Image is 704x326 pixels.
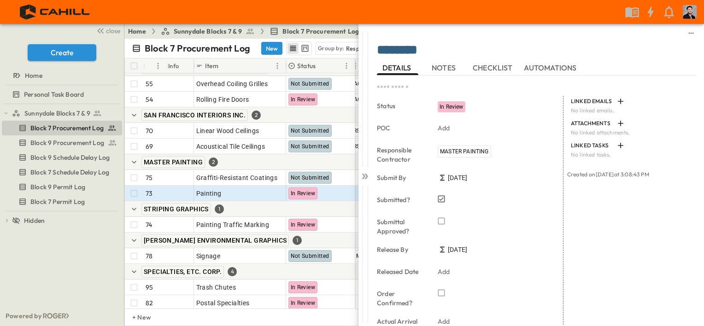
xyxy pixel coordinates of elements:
p: Responsible Contractor [346,44,414,53]
span: Trash Chutes [196,283,236,292]
span: SPECIALTIES, ETC. CORP. [144,268,222,275]
div: table view [286,41,312,55]
div: test [2,165,122,180]
button: Menu [272,60,283,71]
span: Not Submitted [291,143,329,150]
button: New [261,42,282,55]
span: Sunnydale Blocks 7 & 9 [24,109,90,118]
p: 75 [146,173,153,182]
span: Hidden [24,216,45,225]
span: Graffiti-Resistant Coatings [196,173,278,182]
span: Block 7 Schedule Delay Log [30,168,109,177]
button: Sort [317,61,328,71]
span: Not Submitted [291,175,329,181]
span: Block 9 Procurement Log [30,138,104,147]
p: Status [297,61,316,70]
span: Created on [DATE] at 3:08:43 PM [567,171,649,178]
p: Submit By [377,173,425,182]
button: Sort [147,61,157,71]
button: sidedrawer-menu [686,28,697,39]
p: No linked attachments. [571,129,691,136]
div: 2 [252,111,261,120]
span: [PERSON_NAME] ENVIRONMENTAL GRAPHICS [144,237,287,244]
span: Painting [196,189,222,198]
span: Linear Wood Ceilings [196,126,259,135]
span: AUTOMATIONS [524,64,579,72]
span: Signage [196,251,221,261]
span: MASTER PAINTING [440,148,489,155]
nav: breadcrumbs [128,27,377,36]
p: 74 [146,220,152,229]
p: Add [438,317,450,326]
span: Not Submitted [291,253,329,259]
span: [DATE] [448,245,467,254]
div: 1 [293,236,302,245]
span: Not Submitted [291,128,329,134]
button: Sort [220,61,230,71]
div: test [2,135,122,150]
p: Actual Arrival [377,317,425,326]
span: Block 9 Permit Log [30,182,85,192]
a: Home [128,27,146,36]
button: row view [287,43,299,54]
p: LINKED TASKS [571,142,613,149]
span: Block 9 Schedule Delay Log [30,153,110,162]
p: Responsible Contractor [377,146,425,164]
span: Home [25,71,42,80]
p: LINKED EMAILS [571,98,613,105]
p: Submitted? [377,195,425,204]
p: Submittal Approved? [377,217,425,236]
span: Painting Traffic Marking [196,220,270,229]
p: Item [205,61,218,70]
p: Release By [377,245,425,254]
p: 54 [146,95,153,104]
span: In Review [440,104,463,110]
button: Menu [153,60,164,71]
span: In Review [291,221,316,228]
p: Status [377,101,425,111]
p: ATTACHMENTS [571,120,613,127]
span: [DATE] [448,173,467,182]
p: No linked emails. [571,107,691,114]
span: Personal Task Board [24,90,84,99]
p: 55 [146,79,153,88]
p: 70 [146,126,153,135]
span: Block 7 Procurement Log [282,27,359,36]
img: Profile Picture [683,5,697,19]
p: POC [377,123,425,133]
div: 2 [209,157,218,167]
p: 95 [146,283,153,292]
span: MASTER PAINTING [144,158,203,166]
div: test [2,121,122,135]
span: Not Submitted [291,81,329,87]
button: Create [28,44,96,61]
p: Group by: [318,44,344,53]
span: STRIPING GRAPHICS [144,205,209,213]
p: 69 [146,142,153,151]
div: test [2,194,122,209]
p: No linked tasks. [571,151,691,158]
span: In Review [291,96,316,103]
span: In Review [291,284,316,291]
div: Info [168,53,179,79]
div: test [2,150,122,165]
div: # [143,58,166,73]
span: NOTES [432,64,458,72]
span: CHECKLIST [473,64,515,72]
p: + New [132,313,138,322]
p: Add [438,123,450,133]
span: Acoustical Tile Ceilings [196,142,265,151]
span: In Review [291,190,316,197]
span: In Review [291,300,316,306]
span: Overhead Coiling Grilles [196,79,268,88]
p: 82 [146,298,153,308]
p: Add [438,267,450,276]
div: test [2,180,122,194]
p: 73 [146,189,153,198]
p: Order Confirmed? [377,289,425,308]
p: Released Date [377,267,425,276]
button: kanban view [299,43,311,54]
button: Menu [350,60,361,71]
span: close [106,26,120,35]
div: 1 [215,204,224,214]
